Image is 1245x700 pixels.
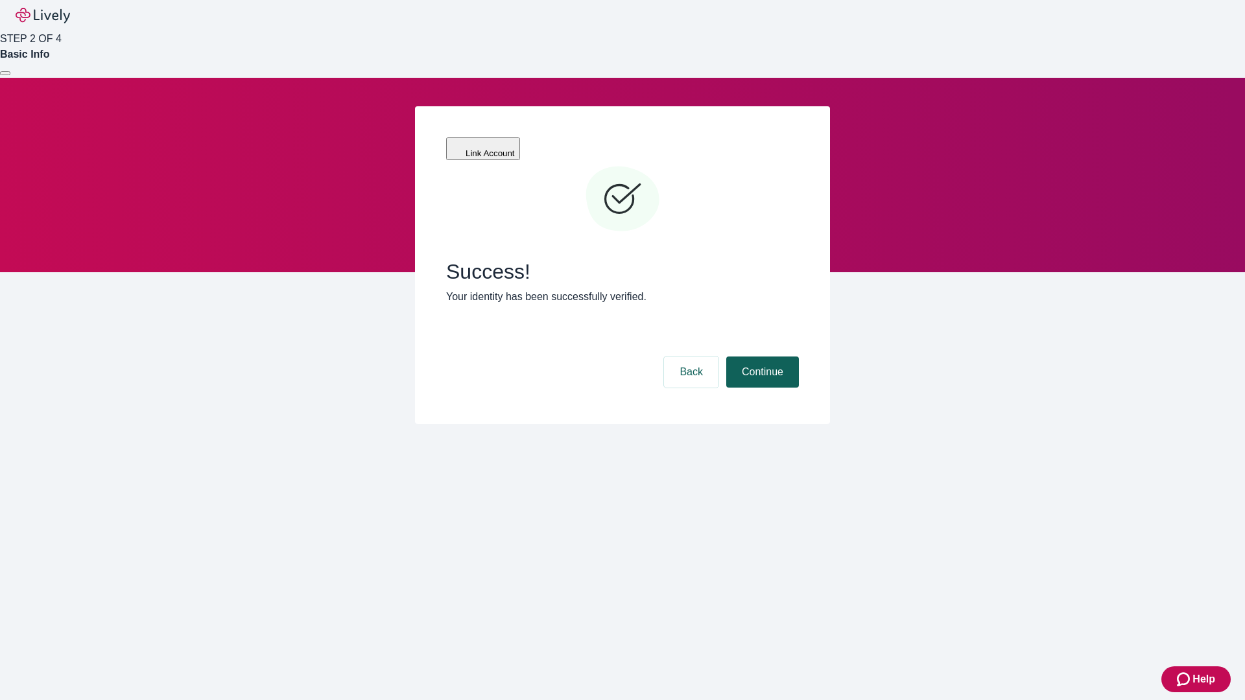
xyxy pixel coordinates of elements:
svg: Zendesk support icon [1177,671,1192,687]
button: Link Account [446,137,520,160]
span: Success! [446,259,799,284]
button: Back [664,356,718,388]
p: Your identity has been successfully verified. [446,289,799,305]
button: Zendesk support iconHelp [1161,666,1231,692]
span: Help [1192,671,1215,687]
svg: Checkmark icon [584,161,661,239]
img: Lively [16,8,70,23]
button: Continue [726,356,799,388]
